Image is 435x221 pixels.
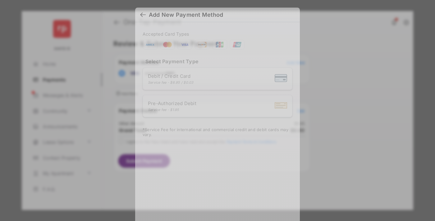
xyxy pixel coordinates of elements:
div: Service fee - $6.95 / $0.03 [148,80,194,85]
span: Debit / Credit Card [148,73,194,79]
div: Add New Payment Method [149,11,223,18]
h4: Select Payment Type [143,58,292,64]
span: Accepted Card Types [143,31,192,37]
div: * Service Fee for international and commercial credit and debit cards may vary. [143,127,292,138]
div: Service fee - $1.95 [148,108,196,112]
span: Pre-Authorized Debit [148,100,196,106]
